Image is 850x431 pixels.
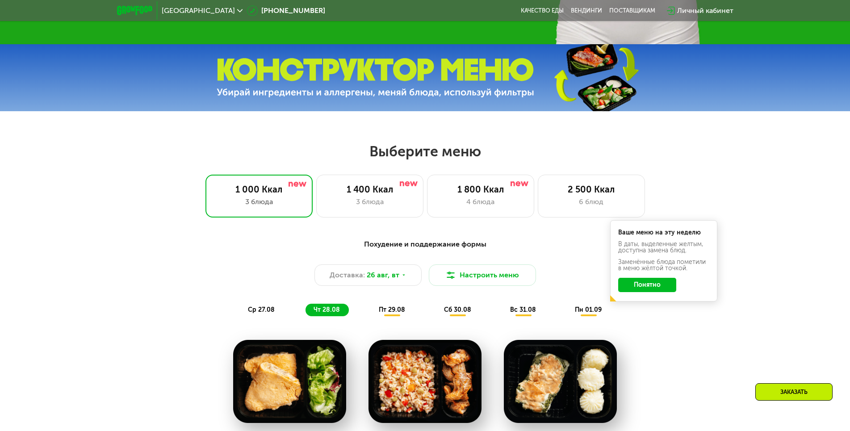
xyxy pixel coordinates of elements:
div: Заменённые блюда пометили в меню жёлтой точкой. [618,259,709,272]
div: 1 000 Ккал [215,184,303,195]
div: 2 500 Ккал [547,184,636,195]
button: Понятно [618,278,676,292]
span: сб 30.08 [444,306,471,314]
span: вс 31.08 [510,306,536,314]
span: 26 авг, вт [367,270,399,280]
a: Вендинги [571,7,602,14]
div: 3 блюда [326,197,414,207]
a: Качество еды [521,7,564,14]
div: 1 400 Ккал [326,184,414,195]
div: В даты, выделенные желтым, доступна замена блюд. [618,241,709,254]
div: Ваше меню на эту неделю [618,230,709,236]
div: Личный кабинет [677,5,733,16]
button: Настроить меню [429,264,536,286]
span: чт 28.08 [314,306,340,314]
div: Заказать [755,383,833,401]
span: пн 01.09 [575,306,602,314]
div: 3 блюда [215,197,303,207]
div: 1 800 Ккал [436,184,525,195]
div: Похудение и поддержание формы [161,239,690,250]
span: [GEOGRAPHIC_DATA] [162,7,235,14]
span: Доставка: [330,270,365,280]
div: поставщикам [609,7,655,14]
h2: Выберите меню [29,142,821,160]
div: 6 блюд [547,197,636,207]
span: пт 29.08 [379,306,405,314]
a: [PHONE_NUMBER] [247,5,325,16]
div: 4 блюда [436,197,525,207]
span: ср 27.08 [248,306,275,314]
